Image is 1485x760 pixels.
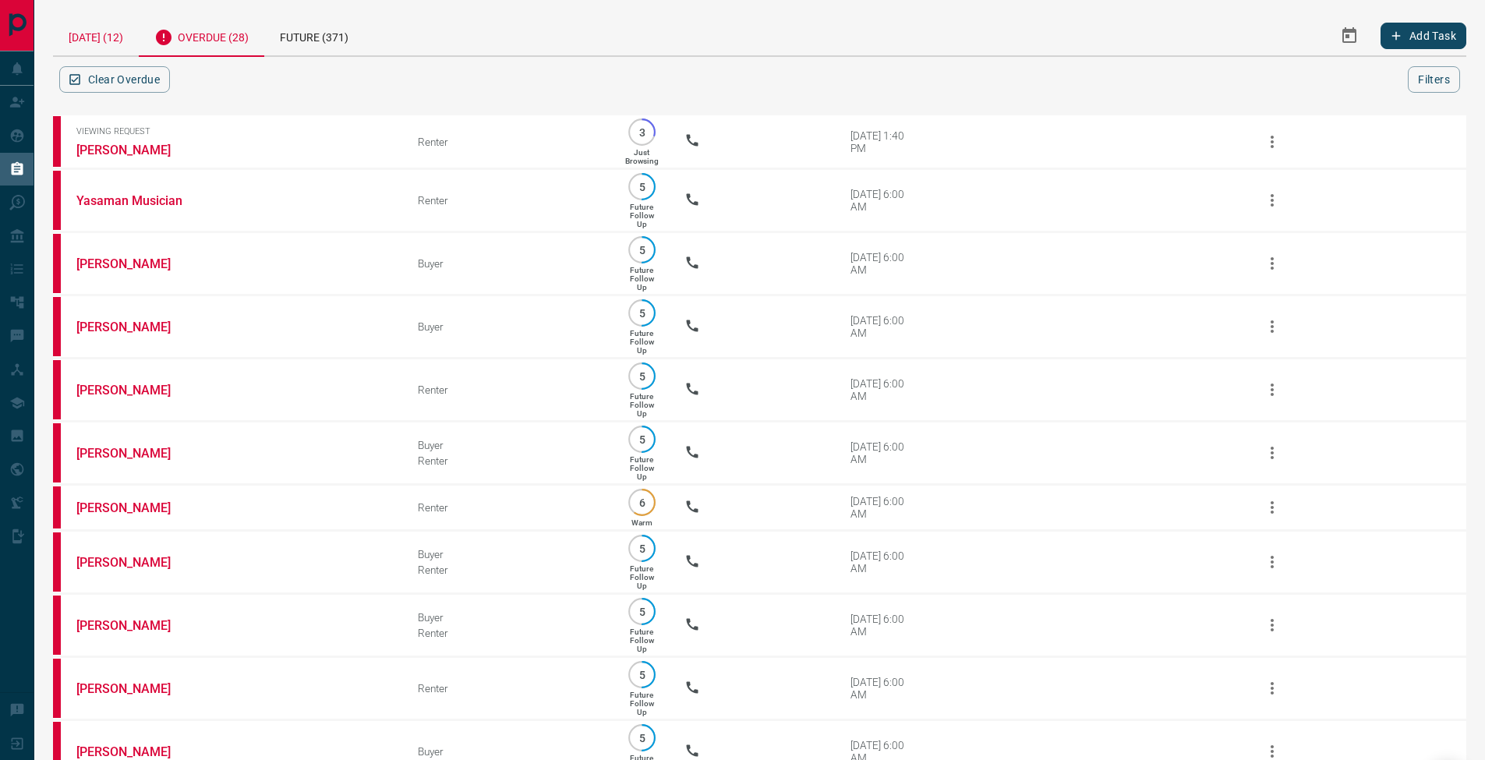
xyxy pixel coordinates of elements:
[850,251,917,276] div: [DATE] 6:00 AM
[850,377,917,402] div: [DATE] 6:00 AM
[53,596,61,655] div: property.ca
[636,497,648,508] p: 6
[630,455,654,481] p: Future Follow Up
[630,691,654,716] p: Future Follow Up
[418,320,599,333] div: Buyer
[76,256,193,271] a: [PERSON_NAME]
[630,392,654,418] p: Future Follow Up
[76,126,394,136] span: Viewing Request
[76,744,193,759] a: [PERSON_NAME]
[418,257,599,270] div: Buyer
[418,548,599,560] div: Buyer
[636,433,648,445] p: 5
[53,234,61,293] div: property.ca
[53,171,61,230] div: property.ca
[1331,17,1368,55] button: Select Date Range
[53,16,139,55] div: [DATE] (12)
[636,543,648,554] p: 5
[53,532,61,592] div: property.ca
[631,518,652,527] p: Warm
[418,136,599,148] div: Renter
[418,682,599,695] div: Renter
[76,143,193,157] a: [PERSON_NAME]
[53,297,61,356] div: property.ca
[53,423,61,483] div: property.ca
[76,320,193,334] a: [PERSON_NAME]
[630,564,654,590] p: Future Follow Up
[850,550,917,574] div: [DATE] 6:00 AM
[850,495,917,520] div: [DATE] 6:00 AM
[418,745,599,758] div: Buyer
[53,116,61,167] div: property.ca
[850,440,917,465] div: [DATE] 6:00 AM
[418,454,599,467] div: Renter
[850,129,917,154] div: [DATE] 1:40 PM
[418,439,599,451] div: Buyer
[636,370,648,382] p: 5
[139,16,264,57] div: Overdue (28)
[59,66,170,93] button: Clear Overdue
[418,564,599,576] div: Renter
[418,194,599,207] div: Renter
[76,555,193,570] a: [PERSON_NAME]
[630,266,654,292] p: Future Follow Up
[76,193,193,208] a: Yasaman Musician
[1408,66,1460,93] button: Filters
[636,307,648,319] p: 5
[636,244,648,256] p: 5
[418,501,599,514] div: Renter
[630,627,654,653] p: Future Follow Up
[418,611,599,624] div: Buyer
[53,360,61,419] div: property.ca
[636,732,648,744] p: 5
[53,659,61,718] div: property.ca
[53,486,61,528] div: property.ca
[850,314,917,339] div: [DATE] 6:00 AM
[1381,23,1466,49] button: Add Task
[630,329,654,355] p: Future Follow Up
[850,613,917,638] div: [DATE] 6:00 AM
[76,383,193,398] a: [PERSON_NAME]
[76,446,193,461] a: [PERSON_NAME]
[636,669,648,680] p: 5
[264,16,364,55] div: Future (371)
[636,126,648,138] p: 3
[76,618,193,633] a: [PERSON_NAME]
[418,384,599,396] div: Renter
[625,148,659,165] p: Just Browsing
[850,188,917,213] div: [DATE] 6:00 AM
[850,676,917,701] div: [DATE] 6:00 AM
[630,203,654,228] p: Future Follow Up
[76,500,193,515] a: [PERSON_NAME]
[636,606,648,617] p: 5
[636,181,648,193] p: 5
[418,627,599,639] div: Renter
[76,681,193,696] a: [PERSON_NAME]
